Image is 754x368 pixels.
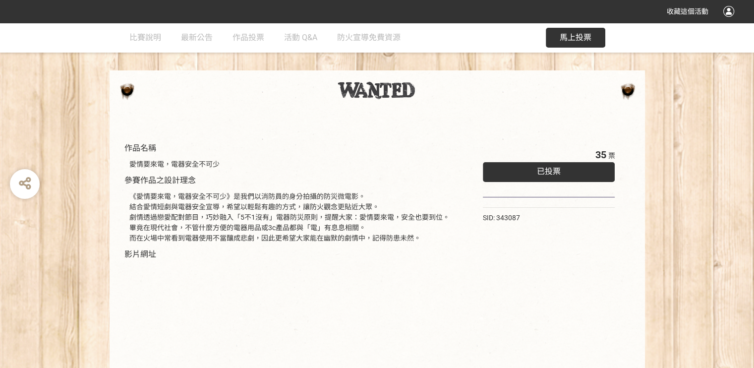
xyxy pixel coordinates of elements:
span: 收藏這個活動 [667,7,708,15]
a: 作品投票 [232,23,264,53]
span: 作品投票 [232,33,264,42]
span: 影片網址 [124,249,156,259]
a: 最新公告 [181,23,213,53]
a: 活動 Q&A [284,23,317,53]
span: 馬上投票 [560,33,591,42]
span: 最新公告 [181,33,213,42]
span: SID: 343087 [483,214,520,222]
span: 防火宣導免費資源 [337,33,401,42]
span: 票 [608,152,615,160]
button: 馬上投票 [546,28,605,48]
span: 參賽作品之設計理念 [124,176,196,185]
div: 《愛情要來電，電器安全不可少》是我們以消防員的身分拍攝的防災微電影。 結合愛情短劇與電器安全宣導，希望以輕鬆有趣的方式，讓防火觀念更貼近大眾。 劇情透過戀愛配對節目，巧妙融入「5不1沒有」電器防... [129,191,453,244]
span: 作品名稱 [124,143,156,153]
span: 35 [595,149,606,161]
span: 活動 Q&A [284,33,317,42]
a: 比賽說明 [129,23,161,53]
a: 防火宣導免費資源 [337,23,401,53]
span: 已投票 [537,167,561,176]
div: 愛情要來電，電器安全不可少 [129,159,453,170]
span: 比賽說明 [129,33,161,42]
